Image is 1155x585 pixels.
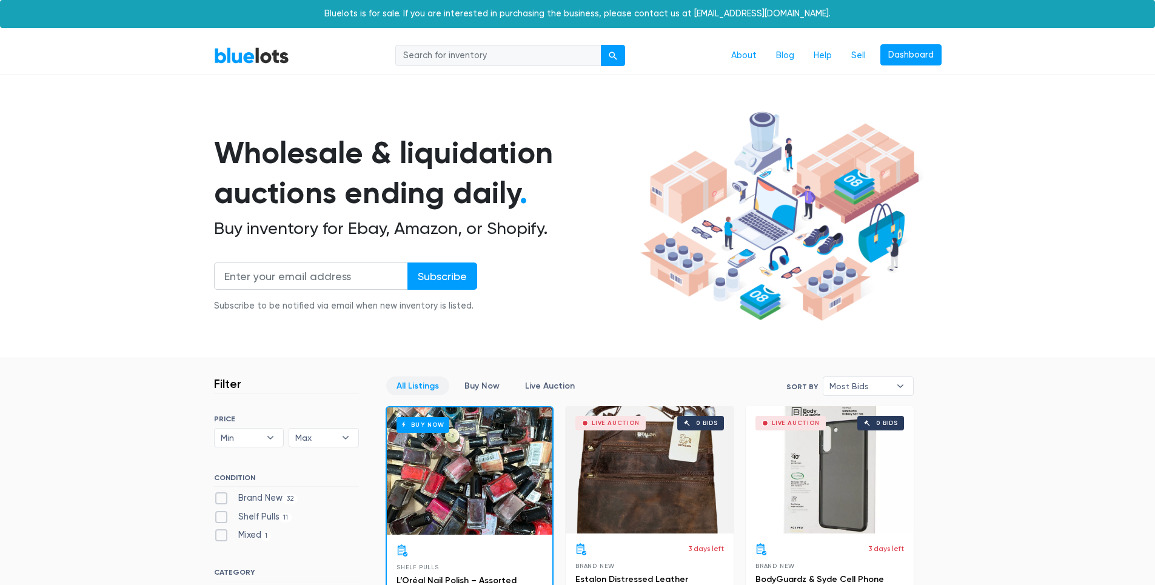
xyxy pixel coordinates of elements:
a: Buy Now [454,376,510,395]
a: Dashboard [880,44,942,66]
span: Shelf Pulls [397,564,439,570]
label: Mixed [214,529,272,542]
h6: Buy Now [397,417,449,432]
span: Brand New [575,563,615,569]
span: 11 [280,513,292,523]
a: BlueLots [214,47,289,64]
div: 0 bids [876,420,898,426]
a: Blog [766,44,804,67]
span: Most Bids [829,377,890,395]
h6: PRICE [214,415,359,423]
div: Live Auction [772,420,820,426]
span: . [520,175,527,211]
span: Brand New [755,563,795,569]
div: Subscribe to be notified via email when new inventory is listed. [214,299,477,313]
label: Sort By [786,381,818,392]
span: Min [221,429,261,447]
a: All Listings [386,376,449,395]
b: ▾ [258,429,283,447]
input: Search for inventory [395,45,601,67]
label: Brand New [214,492,298,505]
a: Sell [842,44,875,67]
p: 3 days left [688,543,724,554]
h6: CATEGORY [214,568,359,581]
h3: Filter [214,376,241,391]
a: Live Auction 0 bids [746,406,914,533]
img: hero-ee84e7d0318cb26816c560f6b4441b76977f77a177738b4e94f68c95b2b83dbb.png [636,106,923,327]
div: 0 bids [696,420,718,426]
h6: CONDITION [214,473,359,487]
b: ▾ [333,429,358,447]
input: Enter your email address [214,262,408,290]
label: Shelf Pulls [214,510,292,524]
span: Max [295,429,335,447]
h1: Wholesale & liquidation auctions ending daily [214,133,636,213]
span: 32 [283,494,298,504]
a: About [721,44,766,67]
b: ▾ [888,377,913,395]
h2: Buy inventory for Ebay, Amazon, or Shopify. [214,218,636,239]
p: 3 days left [868,543,904,554]
a: Live Auction [515,376,585,395]
span: 1 [261,532,272,541]
a: Buy Now [387,407,552,535]
div: Live Auction [592,420,640,426]
a: Help [804,44,842,67]
a: Live Auction 0 bids [566,406,734,533]
input: Subscribe [407,262,477,290]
